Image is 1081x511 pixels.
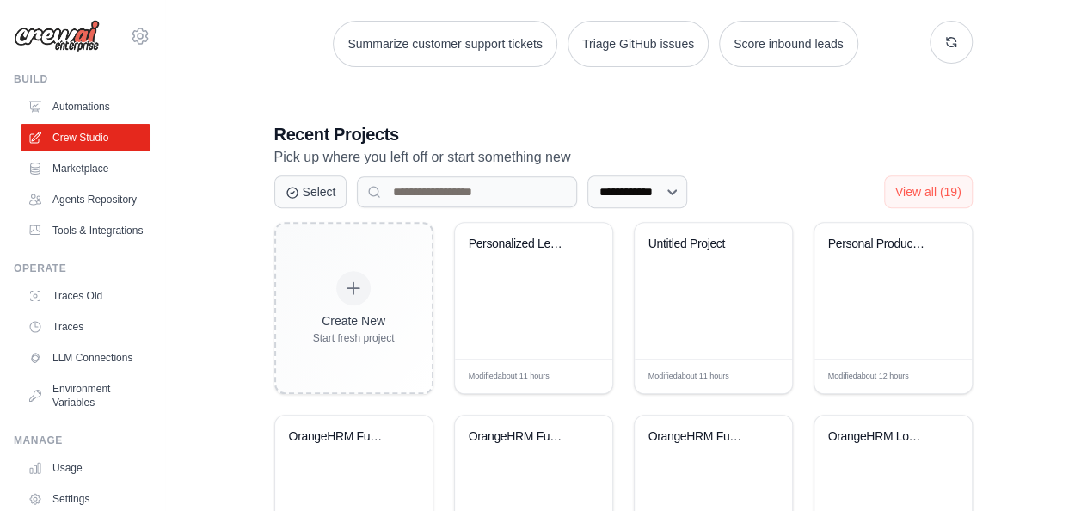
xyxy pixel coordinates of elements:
div: Untitled Project [648,237,752,252]
div: Start fresh project [313,331,395,345]
div: OrangeHRM Login Testing Automation [828,429,932,445]
button: Select [274,175,347,208]
p: Pick up where you left off or start something new [274,146,973,169]
button: Triage GitHub issues [568,21,709,67]
span: Modified about 11 hours [648,371,729,383]
div: Manage [14,434,150,447]
button: View all (19) [884,175,973,208]
iframe: Chat Widget [995,428,1081,511]
span: Edit [931,370,945,383]
div: OrangeHRM Functional Testing Automation [469,429,573,445]
a: Crew Studio [21,124,150,151]
span: View all (19) [895,185,961,199]
span: Modified about 12 hours [828,371,909,383]
span: Edit [751,370,765,383]
span: Modified about 11 hours [469,371,550,383]
span: Edit [571,370,586,383]
button: Summarize customer support tickets [333,21,556,67]
a: Agents Repository [21,186,150,213]
a: LLM Connections [21,344,150,372]
div: Personalized Learning Management System [469,237,573,252]
a: Automations [21,93,150,120]
button: Get new suggestions [930,21,973,64]
div: Personal Productivity & Project Management Hub [828,237,932,252]
a: Marketplace [21,155,150,182]
div: Operate [14,262,150,275]
a: Traces Old [21,282,150,310]
a: Traces [21,313,150,341]
a: Environment Variables [21,375,150,416]
div: Create New [313,312,395,329]
button: Score inbound leads [719,21,858,67]
img: Logo [14,20,100,52]
div: OrangeHRM Functional Test Automation [648,429,752,445]
a: Usage [21,454,150,482]
a: Tools & Integrations [21,217,150,244]
div: OrangeHRM Functional Testing Automation [289,429,393,445]
h3: Recent Projects [274,122,973,146]
div: Build [14,72,150,86]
